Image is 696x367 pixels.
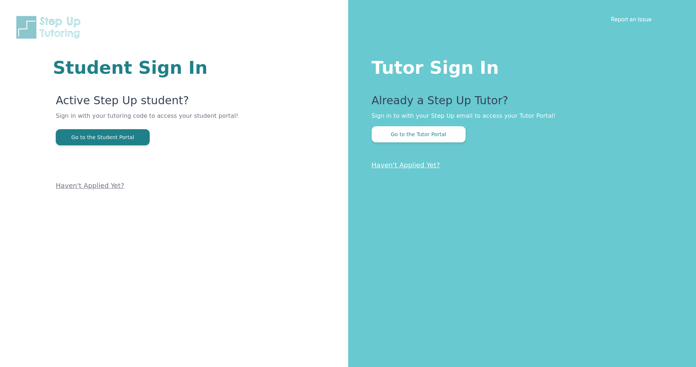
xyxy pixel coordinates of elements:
a: Report an Issue [611,15,652,23]
p: Sign in with your tutoring code to access your student portal! [56,112,260,129]
a: Haven't Applied Yet? [372,161,440,169]
h1: Student Sign In [53,59,260,76]
p: Already a Step Up Tutor? [372,94,667,112]
img: Step Up Tutoring horizontal logo [15,15,85,40]
p: Sign in to with your Step Up email to access your Tutor Portal! [372,112,667,120]
a: Haven't Applied Yet? [56,182,124,189]
button: Go to the Tutor Portal [372,126,466,142]
a: Go to the Student Portal [56,134,150,141]
a: Go to the Tutor Portal [372,131,466,138]
button: Go to the Student Portal [56,129,150,145]
h1: Tutor Sign In [372,56,667,76]
p: Active Step Up student? [56,94,260,112]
